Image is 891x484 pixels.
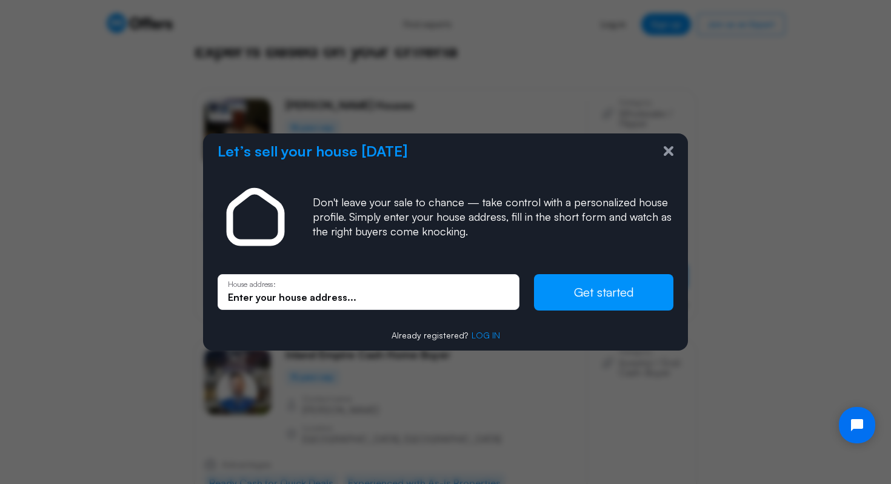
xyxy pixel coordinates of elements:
[218,330,673,341] p: Already registered?
[313,195,673,238] p: Don't leave your sale to chance — take control with a personalized house profile. Simply enter yo...
[534,274,673,311] button: Get started
[228,291,509,304] input: Enter your house address...
[574,284,634,300] span: Get started
[228,280,509,289] p: House address:
[829,397,886,454] iframe: Tidio Chat
[218,143,408,159] p: Let’s sell your house [DATE]
[472,330,500,340] a: Log in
